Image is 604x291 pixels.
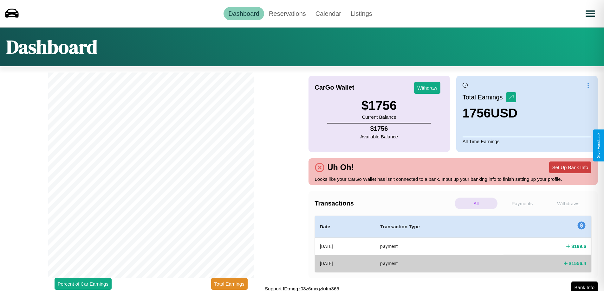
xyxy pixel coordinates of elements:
[596,133,601,158] div: Give Feedback
[311,7,346,20] a: Calendar
[55,278,112,290] button: Percent of Car Earnings
[360,125,398,132] h4: $ 1756
[569,260,586,267] h4: $ 1556.4
[346,7,377,20] a: Listings
[361,98,397,113] h3: $ 1756
[375,238,503,255] th: payment
[315,255,375,272] th: [DATE]
[380,223,498,231] h4: Transaction Type
[320,223,370,231] h4: Date
[315,238,375,255] th: [DATE]
[264,7,311,20] a: Reservations
[315,200,453,207] h4: Transactions
[360,132,398,141] p: Available Balance
[455,198,497,209] p: All
[224,7,264,20] a: Dashboard
[315,84,354,91] h4: CarGo Wallet
[315,216,592,272] table: simple table
[315,175,592,183] p: Looks like your CarGo Wallet has isn't connected to a bank. Input up your banking info to finish ...
[547,198,590,209] p: Withdraws
[6,34,97,60] h1: Dashboard
[361,113,397,121] p: Current Balance
[211,278,248,290] button: Total Earnings
[324,163,357,172] h4: Uh Oh!
[463,106,517,120] h3: 1756 USD
[463,92,506,103] p: Total Earnings
[549,161,591,173] button: Set Up Bank Info
[571,243,586,250] h4: $ 199.6
[501,198,543,209] p: Payments
[463,137,591,146] p: All Time Earnings
[414,82,440,94] button: Withdraw
[375,255,503,272] th: payment
[581,5,599,22] button: Open menu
